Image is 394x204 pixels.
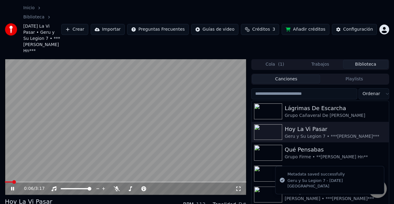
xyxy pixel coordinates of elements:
[285,113,386,119] div: Grupo Cañaveral De [PERSON_NAME]
[23,23,61,54] span: [DATE] La Vi Pasar • Geru y Su Legion 7 • ***[PERSON_NAME] Hn***
[272,26,275,33] span: 3
[343,26,373,33] div: Configuración
[23,14,44,20] a: Biblioteca
[285,104,386,113] div: Lágrimas De Escarcha
[24,186,33,192] span: 0:06
[127,24,189,35] button: Preguntas Frecuentes
[91,24,125,35] button: Importar
[332,24,377,35] button: Configuración
[252,26,270,33] span: Créditos
[24,186,39,192] div: /
[287,178,379,189] div: Geru y Su Legion 7 - [DATE] [GEOGRAPHIC_DATA]
[252,75,320,83] button: Canciones
[282,24,329,35] button: Añadir créditos
[285,196,386,202] div: [PERSON_NAME] • ***[PERSON_NAME]***
[5,23,17,36] img: youka
[241,24,279,35] button: Créditos3
[320,75,388,83] button: Playlists
[278,61,284,67] span: ( 1 )
[287,171,379,177] div: Metadata saved successfully
[285,145,386,154] div: Qué Pensabas
[285,133,386,140] div: Geru y Su Legion 7 • ***[PERSON_NAME]***
[23,5,61,54] nav: breadcrumb
[191,24,238,35] button: Guías de video
[35,186,44,192] span: 3:17
[61,24,88,35] button: Crear
[362,91,380,97] span: Ordenar
[23,5,35,11] a: Inicio
[285,125,386,133] div: Hoy La Vi Pasar
[252,60,297,69] button: Cola
[285,154,386,160] div: Grupo Firme • **[PERSON_NAME] Hn**
[343,60,388,69] button: Biblioteca
[297,60,343,69] button: Trabajos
